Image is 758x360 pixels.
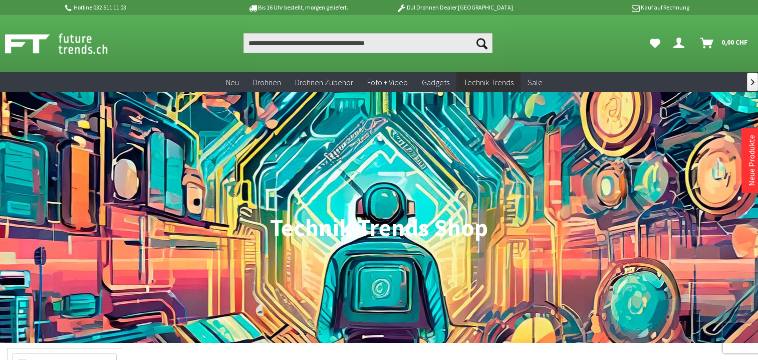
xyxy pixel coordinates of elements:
[220,2,376,14] p: Bis 16 Uhr bestellt, morgen geliefert.
[288,72,360,93] a: Drohnen Zubehör
[645,33,665,53] a: Meine Favoriten
[669,33,692,53] a: Dein Konto
[295,77,353,87] span: Drohnen Zubehör
[219,72,246,93] a: Neu
[64,2,220,14] p: Hotline 032 511 11 03
[246,72,288,93] a: Drohnen
[696,33,753,53] a: Warenkorb
[5,31,130,56] img: Shop Futuretrends - zur Startseite wechseln
[751,79,754,85] span: 
[463,77,514,87] span: Technik-Trends
[533,2,689,14] p: Kauf auf Rechnung
[253,77,281,87] span: Drohnen
[456,72,521,93] a: Technik-Trends
[415,72,456,93] a: Gadgets
[360,72,415,93] a: Foto + Video
[471,33,492,53] button: Suchen
[226,77,239,87] span: Neu
[721,34,748,50] span: 0,00 CHF
[521,72,550,93] a: Sale
[367,77,408,87] span: Foto + Video
[7,216,751,241] h1: Technik-Trends Shop
[528,77,543,87] span: Sale
[376,2,533,14] p: DJI Drohnen Dealer [GEOGRAPHIC_DATA]
[422,77,449,87] span: Gadgets
[243,33,493,53] input: Produkt, Marke, Kategorie, EAN, Artikelnummer…
[746,135,756,186] a: Neue Produkte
